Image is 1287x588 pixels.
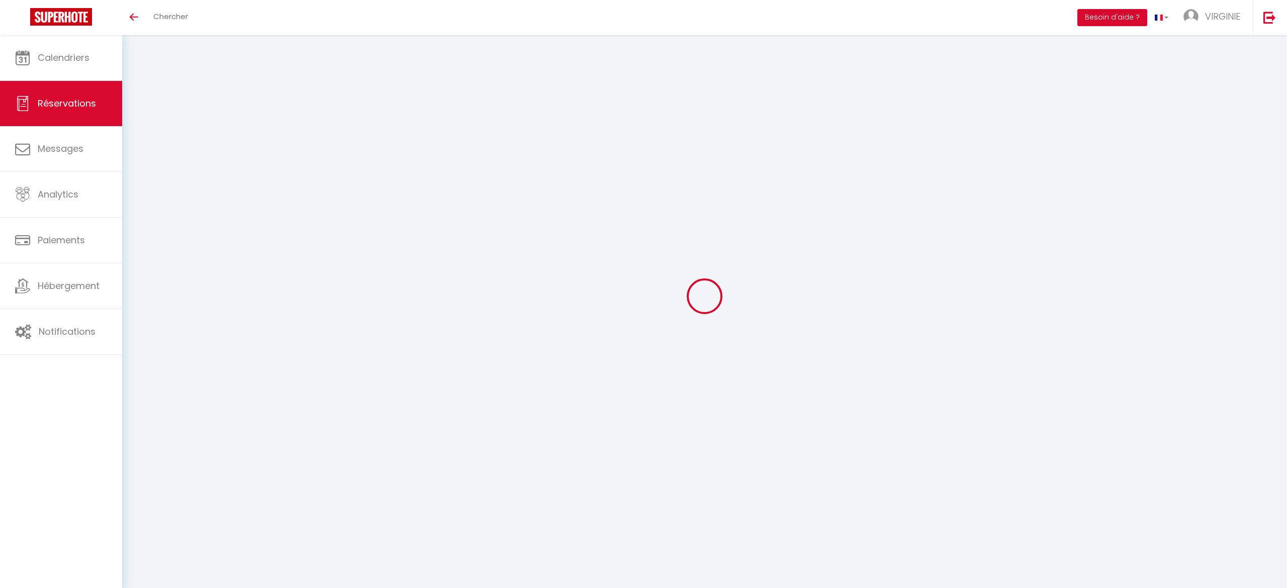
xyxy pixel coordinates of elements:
[38,97,96,110] span: Réservations
[38,188,78,201] span: Analytics
[1183,9,1199,24] img: ...
[1077,9,1147,26] button: Besoin d'aide ?
[38,51,89,64] span: Calendriers
[1205,10,1240,23] span: VIRGINIE
[153,11,188,22] span: Chercher
[30,8,92,26] img: Super Booking
[1263,11,1276,24] img: logout
[38,142,83,155] span: Messages
[38,234,85,246] span: Paiements
[38,279,100,292] span: Hébergement
[39,325,96,338] span: Notifications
